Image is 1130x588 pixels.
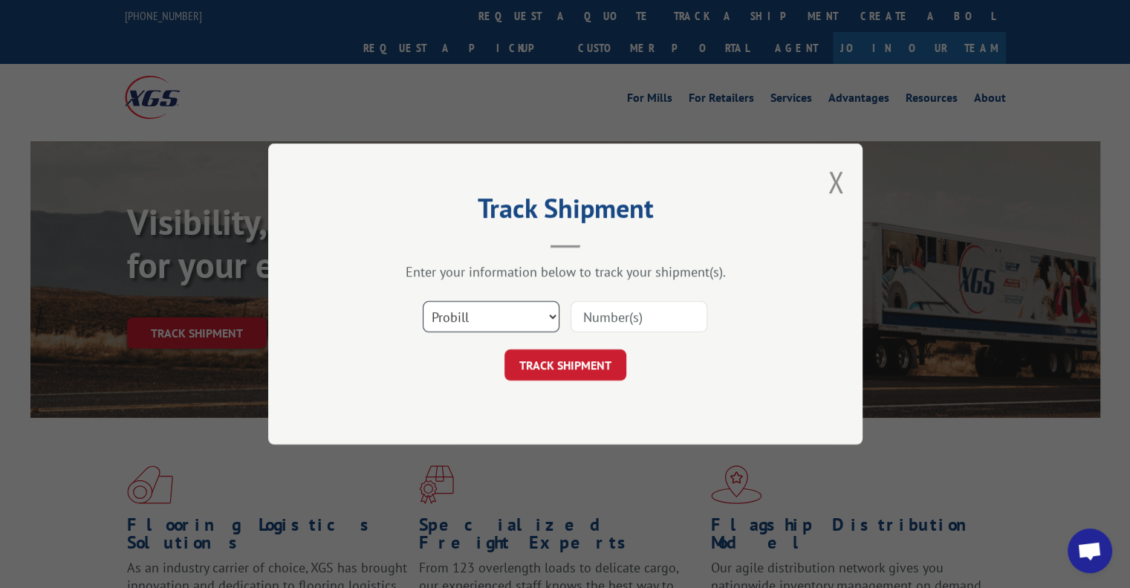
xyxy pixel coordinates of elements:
input: Number(s) [571,301,707,332]
div: Open chat [1068,529,1112,573]
div: Enter your information below to track your shipment(s). [342,263,788,280]
button: Close modal [828,162,844,201]
h2: Track Shipment [342,198,788,226]
button: TRACK SHIPMENT [504,349,626,381]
